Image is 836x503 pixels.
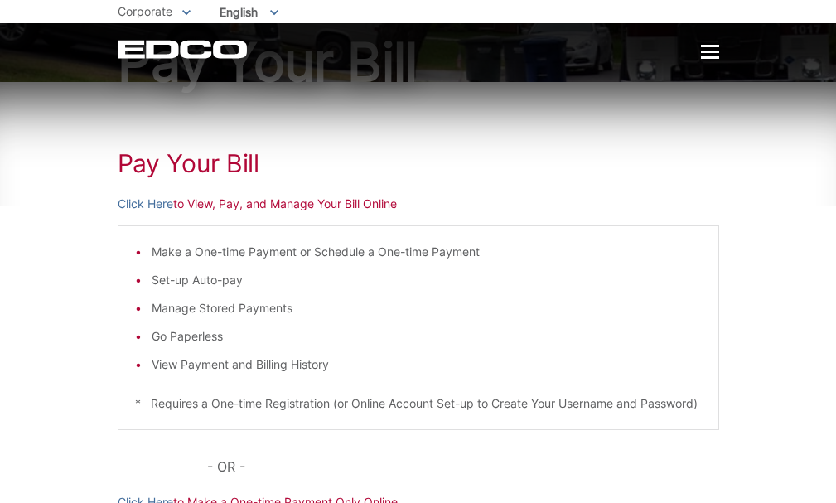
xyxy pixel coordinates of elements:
span: Corporate [118,4,172,18]
li: Manage Stored Payments [152,299,702,317]
p: * Requires a One-time Registration (or Online Account Set-up to Create Your Username and Password) [135,394,702,413]
p: - OR - [207,455,718,478]
a: Click Here [118,195,173,213]
li: View Payment and Billing History [152,355,702,374]
h1: Pay Your Bill [118,148,719,178]
a: EDCD logo. Return to the homepage. [118,40,249,59]
li: Go Paperless [152,327,702,346]
li: Make a One-time Payment or Schedule a One-time Payment [152,243,702,261]
li: Set-up Auto-pay [152,271,702,289]
h1: Pay Your Bill [118,36,719,89]
p: to View, Pay, and Manage Your Bill Online [118,195,719,213]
